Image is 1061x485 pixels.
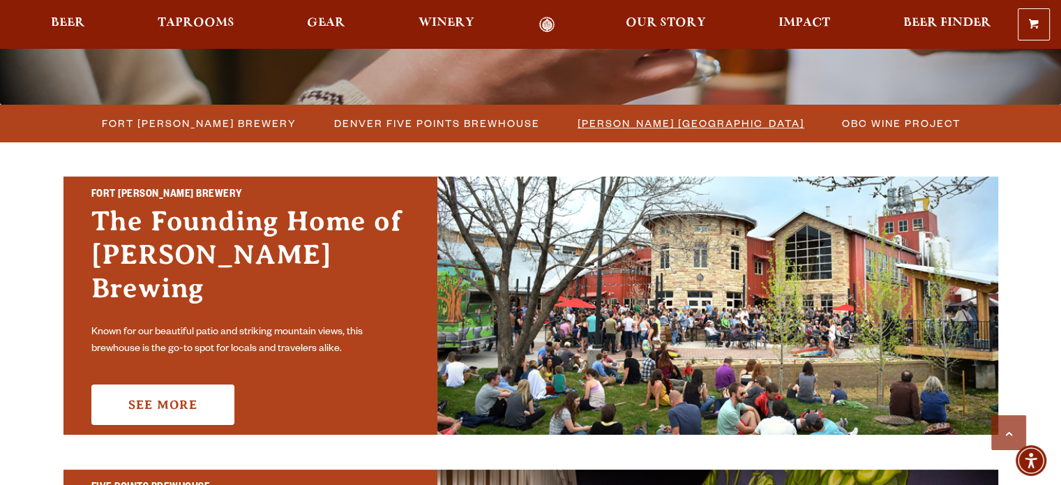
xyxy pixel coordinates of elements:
[51,17,85,29] span: Beer
[334,113,540,133] span: Denver Five Points Brewhouse
[778,17,830,29] span: Impact
[158,17,234,29] span: Taprooms
[102,113,296,133] span: Fort [PERSON_NAME] Brewery
[91,385,234,425] a: See More
[42,17,94,33] a: Beer
[419,17,474,29] span: Winery
[307,17,345,29] span: Gear
[91,324,409,358] p: Known for our beautiful patio and striking mountain views, this brewhouse is the go-to spot for l...
[409,17,483,33] a: Winery
[1016,445,1046,476] div: Accessibility Menu
[834,113,968,133] a: OBC Wine Project
[578,113,804,133] span: [PERSON_NAME] [GEOGRAPHIC_DATA]
[298,17,354,33] a: Gear
[521,17,573,33] a: Odell Home
[894,17,1000,33] a: Beer Finder
[769,17,839,33] a: Impact
[93,113,303,133] a: Fort [PERSON_NAME] Brewery
[91,186,409,204] h2: Fort [PERSON_NAME] Brewery
[617,17,715,33] a: Our Story
[991,415,1026,450] a: Scroll to top
[903,17,991,29] span: Beer Finder
[569,113,811,133] a: [PERSON_NAME] [GEOGRAPHIC_DATA]
[842,113,961,133] span: OBC Wine Project
[149,17,243,33] a: Taprooms
[626,17,706,29] span: Our Story
[437,177,998,435] img: Fort Collins Brewery & Taproom'
[91,204,409,319] h3: The Founding Home of [PERSON_NAME] Brewing
[326,113,547,133] a: Denver Five Points Brewhouse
